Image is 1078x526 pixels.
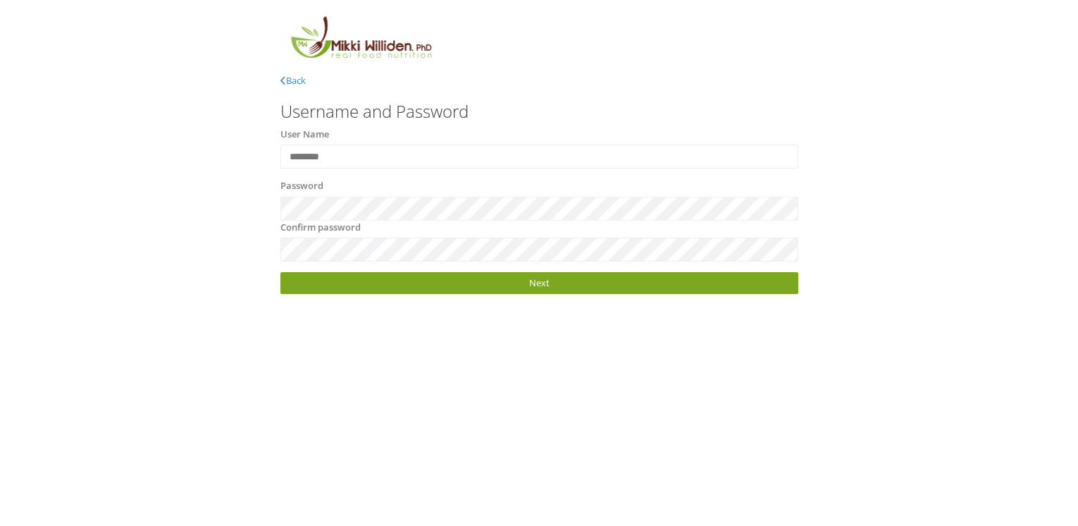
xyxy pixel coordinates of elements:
h3: Username and Password [280,102,798,121]
label: User Name [280,128,329,142]
a: Next [280,272,798,294]
label: Confirm password [280,221,361,235]
label: Password [280,179,323,193]
img: MikkiLogoMain.png [280,14,441,67]
a: Back [280,74,306,87]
